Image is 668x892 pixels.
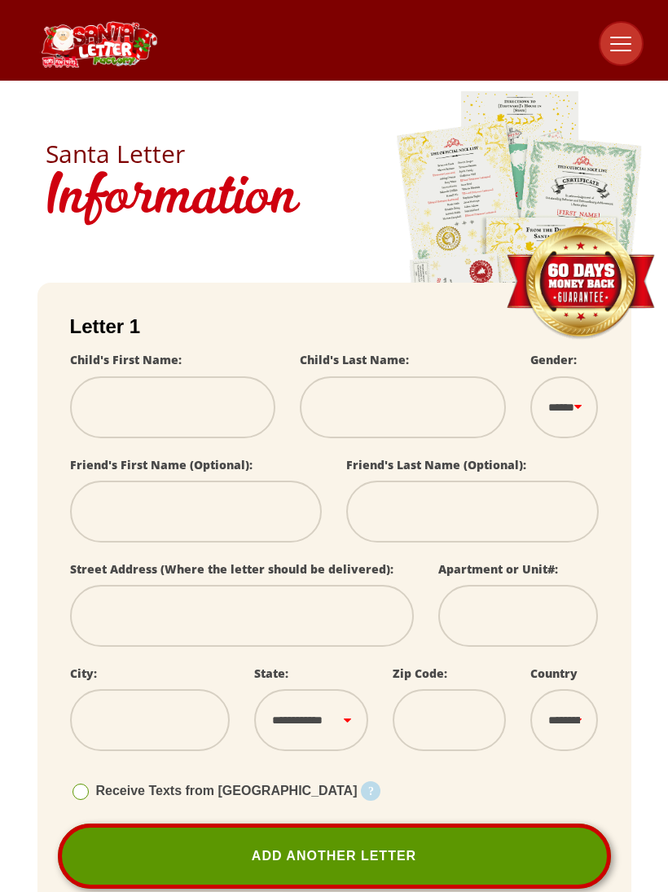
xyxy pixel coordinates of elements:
[393,666,447,681] label: Zip Code:
[70,561,393,577] label: Street Address (Where the letter should be delivered):
[70,457,253,472] label: Friend's First Name (Optional):
[46,142,623,166] h2: Santa Letter
[505,226,656,341] img: Money Back Guarantee
[46,166,623,234] h1: Information
[530,352,577,367] label: Gender:
[96,784,358,798] span: Receive Texts from [GEOGRAPHIC_DATA]
[37,21,160,68] img: Santa Letter Logo
[346,457,526,472] label: Friend's Last Name (Optional):
[58,824,611,889] a: Add Another Letter
[300,352,409,367] label: Child's Last Name:
[70,352,182,367] label: Child's First Name:
[438,561,558,577] label: Apartment or Unit#:
[70,666,97,681] label: City:
[70,315,599,338] h2: Letter 1
[530,666,578,681] label: Country
[254,666,288,681] label: State:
